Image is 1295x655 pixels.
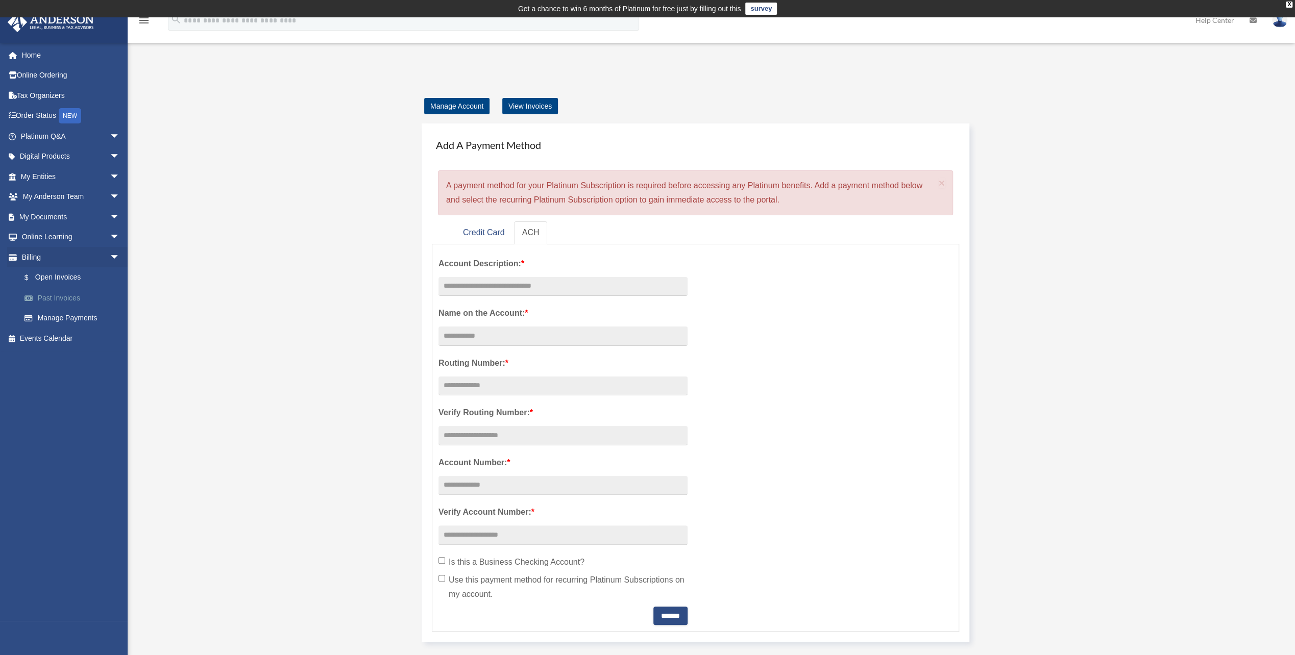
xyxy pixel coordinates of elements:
label: Account Number: [438,456,688,470]
h4: Add A Payment Method [432,134,959,156]
input: Is this a Business Checking Account? [438,557,445,564]
div: NEW [59,108,81,123]
a: survey [745,3,777,15]
a: View Invoices [502,98,558,114]
a: Events Calendar [7,328,135,348]
span: arrow_drop_down [110,126,130,147]
div: Get a chance to win 6 months of Platinum for free just by filling out this [518,3,741,15]
a: Past Invoices [14,288,135,308]
span: arrow_drop_down [110,166,130,187]
a: Tax Organizers [7,85,135,106]
a: Credit Card [455,221,513,244]
img: User Pic [1272,13,1287,28]
a: My Entitiesarrow_drop_down [7,166,135,187]
i: menu [138,14,150,27]
input: Use this payment method for recurring Platinum Subscriptions on my account. [438,575,445,582]
label: Is this a Business Checking Account? [438,555,688,569]
label: Use this payment method for recurring Platinum Subscriptions on my account. [438,573,688,601]
a: Manage Account [424,98,490,114]
div: close [1286,2,1292,8]
span: arrow_drop_down [110,227,130,248]
span: arrow_drop_down [110,187,130,208]
img: Anderson Advisors Platinum Portal [5,12,97,32]
button: Close [939,178,945,188]
span: $ [30,271,35,284]
a: Online Learningarrow_drop_down [7,227,135,247]
span: × [939,177,945,189]
a: Manage Payments [14,308,130,329]
a: Digital Productsarrow_drop_down [7,146,135,167]
span: arrow_drop_down [110,207,130,228]
label: Verify Account Number: [438,505,688,519]
label: Name on the Account: [438,306,688,320]
a: ACH [514,221,548,244]
a: Order StatusNEW [7,106,135,127]
a: My Documentsarrow_drop_down [7,207,135,227]
a: Platinum Q&Aarrow_drop_down [7,126,135,146]
a: Online Ordering [7,65,135,86]
label: Routing Number: [438,356,688,370]
a: $Open Invoices [14,267,135,288]
label: Account Description: [438,257,688,271]
a: My Anderson Teamarrow_drop_down [7,187,135,207]
span: arrow_drop_down [110,247,130,268]
label: Verify Routing Number: [438,406,688,420]
i: search [170,14,182,25]
a: menu [138,18,150,27]
a: Home [7,45,135,65]
div: A payment method for your Platinum Subscription is required before accessing any Platinum benefit... [438,170,953,215]
span: arrow_drop_down [110,146,130,167]
a: Billingarrow_drop_down [7,247,135,267]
